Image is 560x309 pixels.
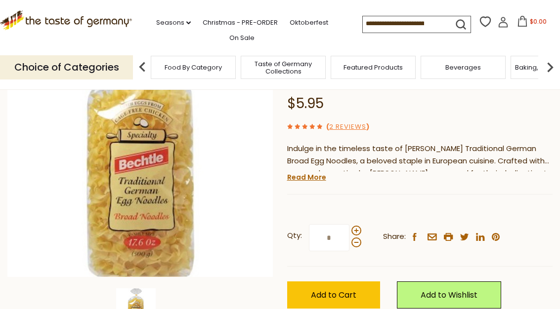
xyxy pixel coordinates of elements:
[287,94,324,113] span: $5.95
[511,16,553,31] button: $0.00
[344,64,403,71] a: Featured Products
[132,57,152,77] img: previous arrow
[329,122,366,132] a: 2 Reviews
[540,57,560,77] img: next arrow
[287,281,380,309] button: Add to Cart
[244,60,323,75] a: Taste of Germany Collections
[287,230,302,242] strong: Qty:
[165,64,222,71] a: Food By Category
[530,17,547,26] span: $0.00
[445,64,481,71] a: Beverages
[309,224,349,251] input: Qty:
[156,17,191,28] a: Seasons
[229,33,255,43] a: On Sale
[326,122,369,131] span: ( )
[203,17,278,28] a: Christmas - PRE-ORDER
[7,11,273,277] img: Bechtle Homemade Broad Egg Noodles
[311,289,356,301] span: Add to Cart
[290,17,328,28] a: Oktoberfest
[383,231,406,243] span: Share:
[287,172,326,182] a: Read More
[287,143,553,172] div: Indulge in the timeless taste of [PERSON_NAME] Traditional German Broad Egg Noodles, a beloved st...
[397,281,501,309] a: Add to Wishlist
